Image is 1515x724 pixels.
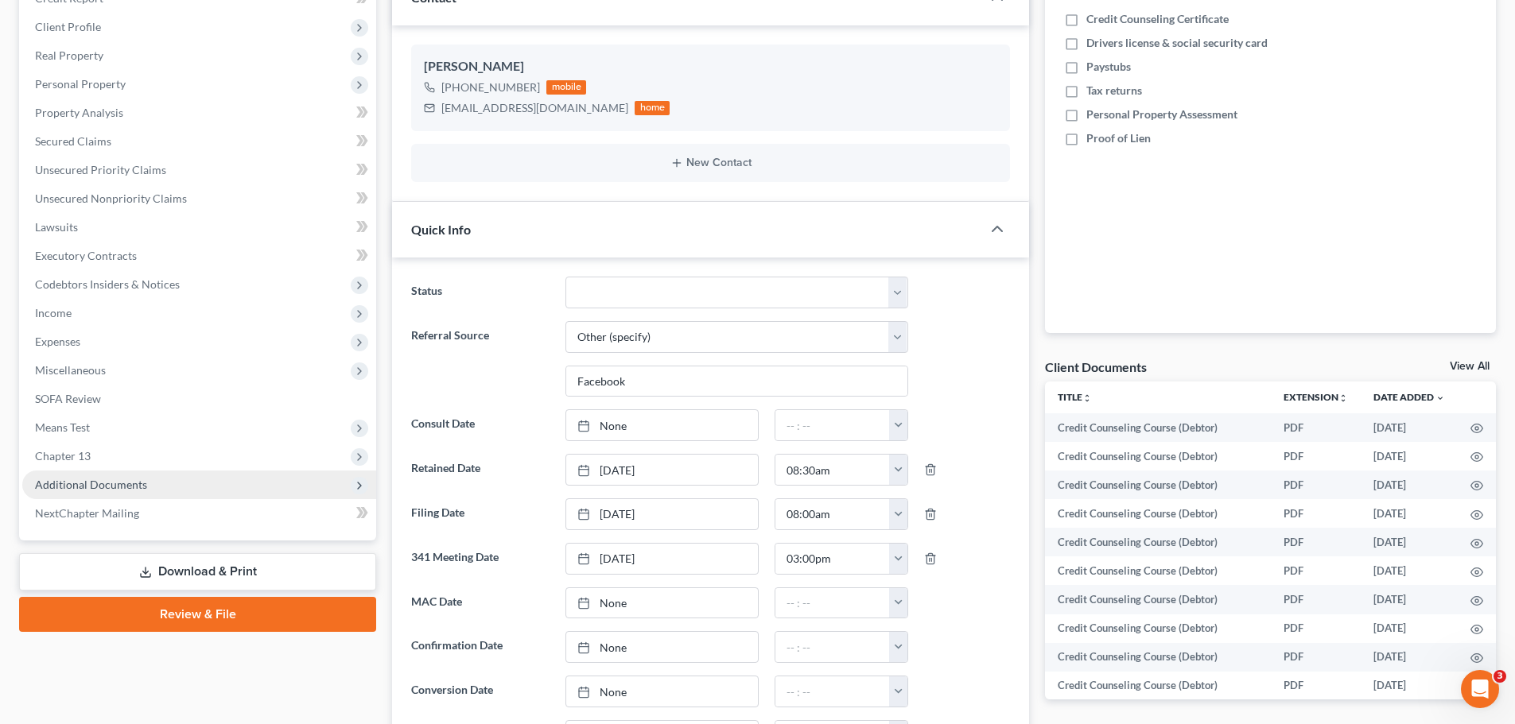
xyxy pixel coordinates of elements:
[566,499,758,529] a: [DATE]
[1045,614,1271,643] td: Credit Counseling Course (Debtor)
[35,478,147,491] span: Additional Documents
[1361,643,1458,672] td: [DATE]
[1338,393,1348,403] i: unfold_more
[566,410,758,440] a: None
[403,543,557,575] label: 341 Meeting Date
[35,420,90,434] span: Means Test
[1045,442,1271,470] td: Credit Counseling Course (Debtor)
[566,588,758,618] a: None
[1361,614,1458,643] td: [DATE]
[1494,670,1506,683] span: 3
[1086,83,1142,99] span: Tax returns
[566,676,758,707] a: None
[403,454,557,486] label: Retained Date
[1045,470,1271,499] td: Credit Counseling Course (Debtor)
[635,101,670,115] div: home
[35,363,106,377] span: Miscellaneous
[22,156,376,184] a: Unsecured Priority Claims
[22,213,376,242] a: Lawsuits
[1373,391,1445,403] a: Date Added expand_more
[403,498,557,530] label: Filing Date
[403,676,557,707] label: Conversion Date
[1086,11,1229,27] span: Credit Counseling Certificate
[35,306,72,319] span: Income
[19,597,376,632] a: Review & File
[424,57,997,76] div: [PERSON_NAME]
[1450,361,1490,372] a: View All
[1271,672,1361,700] td: PDF
[35,192,187,205] span: Unsecured Nonpriority Claims
[1086,106,1237,122] span: Personal Property Assessment
[1271,470,1361,499] td: PDF
[1045,358,1147,375] div: Client Documents
[1086,35,1268,51] span: Drivers license & social security card
[1045,413,1271,442] td: Credit Counseling Course (Debtor)
[1045,643,1271,672] td: Credit Counseling Course (Debtor)
[403,631,557,663] label: Confirmation Date
[1361,672,1458,700] td: [DATE]
[1086,130,1151,146] span: Proof of Lien
[35,249,137,262] span: Executory Contracts
[1361,413,1458,442] td: [DATE]
[775,632,890,662] input: -- : --
[441,100,628,116] div: [EMAIL_ADDRESS][DOMAIN_NAME]
[1045,672,1271,700] td: Credit Counseling Course (Debtor)
[424,157,997,169] button: New Contact
[403,321,557,397] label: Referral Source
[775,544,890,574] input: -- : --
[403,587,557,619] label: MAC Date
[22,127,376,156] a: Secured Claims
[1045,528,1271,556] td: Credit Counseling Course (Debtor)
[1361,499,1458,528] td: [DATE]
[1361,470,1458,499] td: [DATE]
[22,242,376,270] a: Executory Contracts
[35,106,123,119] span: Property Analysis
[35,77,126,91] span: Personal Property
[1271,442,1361,470] td: PDF
[1361,528,1458,556] td: [DATE]
[22,99,376,127] a: Property Analysis
[1435,393,1445,403] i: expand_more
[566,455,758,485] a: [DATE]
[566,366,907,397] input: Other Referral Source
[35,163,166,176] span: Unsecured Priority Claims
[775,455,890,485] input: -- : --
[1058,391,1092,403] a: Titleunfold_more
[22,385,376,413] a: SOFA Review
[775,410,890,440] input: -- : --
[1271,499,1361,528] td: PDF
[403,409,557,441] label: Consult Date
[1284,391,1348,403] a: Extensionunfold_more
[1271,528,1361,556] td: PDF
[566,544,758,574] a: [DATE]
[775,499,890,529] input: -- : --
[1045,585,1271,614] td: Credit Counseling Course (Debtor)
[411,222,471,237] span: Quick Info
[1045,499,1271,528] td: Credit Counseling Course (Debtor)
[566,632,758,662] a: None
[403,277,557,308] label: Status
[1271,585,1361,614] td: PDF
[19,553,376,590] a: Download & Print
[1271,643,1361,672] td: PDF
[35,392,101,405] span: SOFA Review
[22,499,376,528] a: NextChapter Mailing
[1086,59,1131,75] span: Paystubs
[1461,670,1499,708] iframe: Intercom live chat
[1045,556,1271,585] td: Credit Counseling Course (Debtor)
[1082,393,1092,403] i: unfold_more
[35,134,111,148] span: Secured Claims
[1361,442,1458,470] td: [DATE]
[1361,585,1458,614] td: [DATE]
[441,79,540,95] div: [PHONE_NUMBER]
[775,676,890,707] input: -- : --
[1271,413,1361,442] td: PDF
[775,588,890,618] input: -- : --
[35,506,139,520] span: NextChapter Mailing
[1271,614,1361,643] td: PDF
[35,220,78,234] span: Lawsuits
[546,80,586,95] div: mobile
[35,335,80,348] span: Expenses
[1271,556,1361,585] td: PDF
[35,449,91,463] span: Chapter 13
